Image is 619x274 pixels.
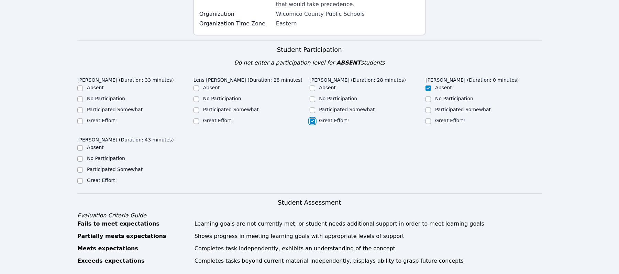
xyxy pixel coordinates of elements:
[195,244,542,253] div: Completes task independently, exhibits an understanding of the concept
[336,59,361,66] span: ABSENT
[425,74,519,84] legend: [PERSON_NAME] (Duration: 0 minutes)
[77,212,542,220] div: Evaluation Criteria Guide
[435,107,491,112] label: Participated Somewhat
[310,74,406,84] legend: [PERSON_NAME] (Duration: 28 minutes)
[77,45,542,55] h3: Student Participation
[195,232,542,240] div: Shows progress in meeting learning goals with appropriate levels of support
[276,10,420,18] div: Wicomico County Public Schools
[87,145,104,150] label: Absent
[435,85,452,90] label: Absent
[194,74,302,84] legend: Lens [PERSON_NAME] (Duration: 28 minutes)
[195,257,542,265] div: Completes tasks beyond current material independently, displays ability to grasp future concepts
[77,220,190,228] div: Fails to meet expectations
[77,198,542,207] h3: Student Assessment
[87,118,117,123] label: Great Effort!
[77,232,190,240] div: Partially meets expectations
[195,220,542,228] div: Learning goals are not currently met, or student needs additional support in order to meet learni...
[87,85,104,90] label: Absent
[435,118,465,123] label: Great Effort!
[87,167,143,172] label: Participated Somewhat
[87,178,117,183] label: Great Effort!
[87,156,125,161] label: No Participation
[203,85,220,90] label: Absent
[203,107,259,112] label: Participated Somewhat
[319,96,357,101] label: No Participation
[199,20,272,28] label: Organization Time Zone
[203,118,233,123] label: Great Effort!
[87,96,125,101] label: No Participation
[77,244,190,253] div: Meets expectations
[276,20,420,28] div: Eastern
[203,96,241,101] label: No Participation
[87,107,143,112] label: Participated Somewhat
[435,96,473,101] label: No Participation
[77,257,190,265] div: Exceeds expectations
[77,74,174,84] legend: [PERSON_NAME] (Duration: 33 minutes)
[77,59,542,67] div: Do not enter a participation level for students
[319,85,336,90] label: Absent
[319,118,349,123] label: Great Effort!
[77,134,174,144] legend: [PERSON_NAME] (Duration: 43 minutes)
[319,107,375,112] label: Participated Somewhat
[199,10,272,18] label: Organization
